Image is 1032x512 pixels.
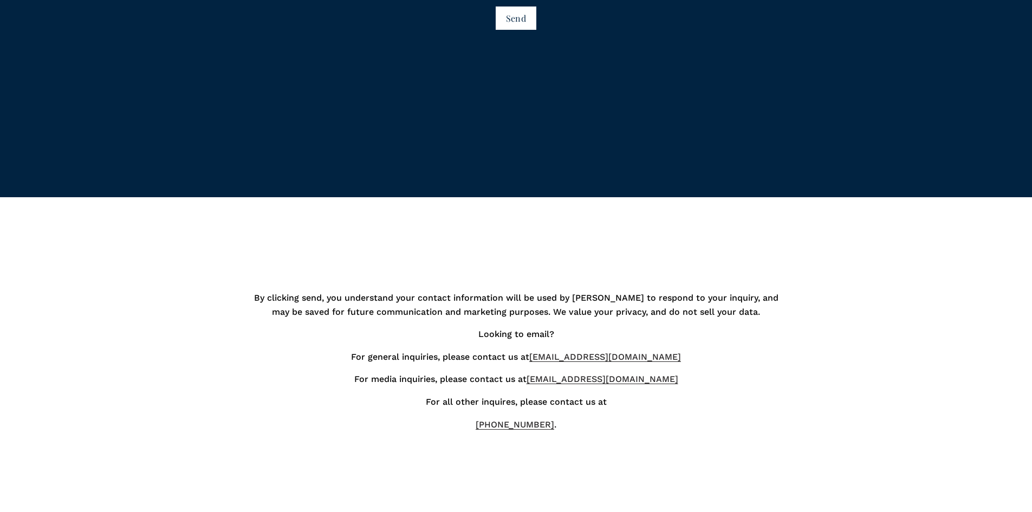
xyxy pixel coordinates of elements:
[249,372,783,386] p: For media inquiries, please contact us at
[249,395,783,409] p: For all other inquires, please contact us at
[496,7,536,30] button: SendSend
[527,374,678,384] a: [EMAIL_ADDRESS][DOMAIN_NAME]
[529,352,681,362] a: [EMAIL_ADDRESS][DOMAIN_NAME]
[506,12,526,24] span: Send
[249,291,783,319] p: By clicking send, you understand your contact information will be used by [PERSON_NAME] to respon...
[249,327,783,341] p: Looking to email?
[476,419,554,430] a: [PHONE_NUMBER]
[249,418,783,432] p: .
[249,350,783,364] p: For general inquiries, please contact us at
